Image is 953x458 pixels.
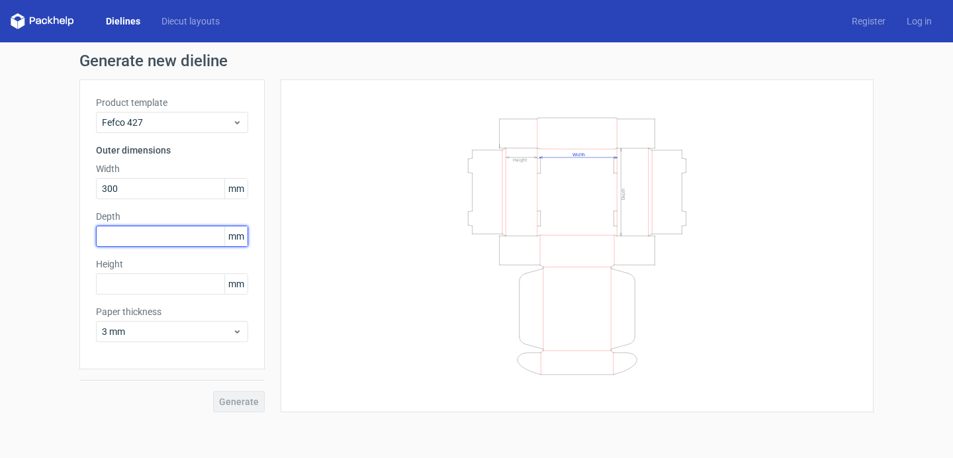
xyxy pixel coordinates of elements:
[572,151,585,157] text: Width
[96,162,248,175] label: Width
[513,157,527,162] text: Height
[96,257,248,271] label: Height
[96,305,248,318] label: Paper thickness
[102,325,232,338] span: 3 mm
[224,274,248,294] span: mm
[621,187,626,199] text: Depth
[79,53,874,69] h1: Generate new dieline
[896,15,942,28] a: Log in
[102,116,232,129] span: Fefco 427
[224,179,248,199] span: mm
[96,96,248,109] label: Product template
[841,15,896,28] a: Register
[96,210,248,223] label: Depth
[96,144,248,157] h3: Outer dimensions
[95,15,151,28] a: Dielines
[224,226,248,246] span: mm
[151,15,230,28] a: Diecut layouts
